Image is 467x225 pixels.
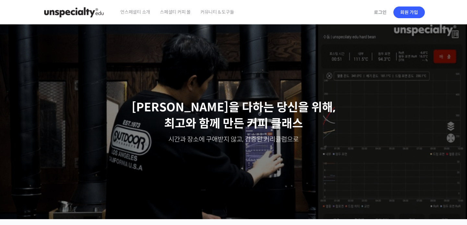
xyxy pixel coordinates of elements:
[6,135,461,144] p: 시간과 장소에 구애받지 않고, 검증된 커리큘럼으로
[393,6,425,18] a: 회원 가입
[6,99,461,132] p: [PERSON_NAME]을 다하는 당신을 위해, 최고와 함께 만든 커피 클래스
[370,5,390,20] a: 로그인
